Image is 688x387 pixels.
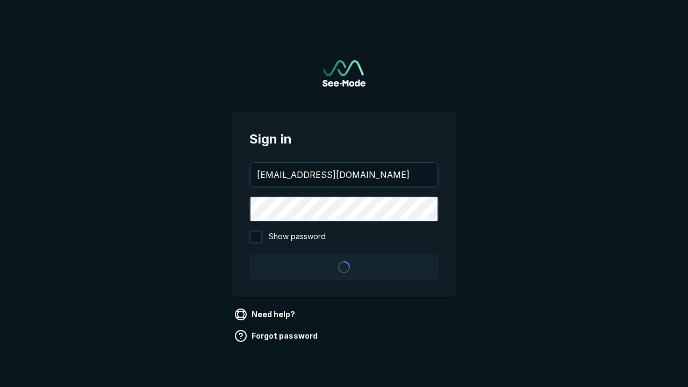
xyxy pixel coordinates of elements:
input: your@email.com [250,163,438,187]
a: Forgot password [232,327,322,345]
a: Go to sign in [322,60,365,87]
span: Sign in [249,130,439,149]
img: See-Mode Logo [322,60,365,87]
a: Need help? [232,306,299,323]
span: Show password [269,231,326,243]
